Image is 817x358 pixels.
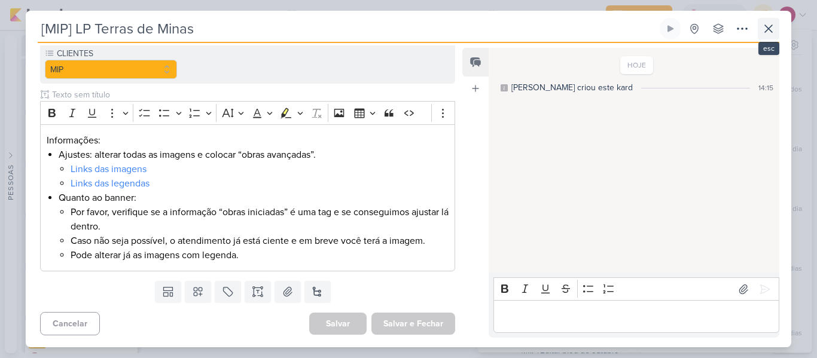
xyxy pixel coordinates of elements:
div: esc [758,42,779,55]
a: Links das legendas [71,178,150,189]
button: Cancelar [40,312,100,335]
li: Ajustes: alterar todas as imagens e colocar “obras avançadas”. [59,148,449,191]
div: Ligar relógio [666,24,675,33]
div: Editor editing area: main [40,124,455,272]
div: Este log é visível à todos no kard [501,84,508,91]
div: Laís criou este kard [511,81,633,94]
li: Quanto ao banner: [59,191,449,262]
input: Kard Sem Título [38,18,657,39]
div: Editor editing area: main [493,300,779,333]
div: 14:15 [758,82,773,93]
div: Editor toolbar [493,277,779,301]
li: Por favor, verifique se a informação “obras iniciadas” é uma tag e se conseguimos ajustar lá dentro. [71,205,449,234]
p: Informações: [47,133,449,148]
li: Pode alterar já as imagens com legenda. [71,248,449,262]
input: Texto sem título [50,88,455,101]
button: MIP [45,60,177,79]
label: CLIENTES [56,47,177,60]
li: Caso não seja possível, o atendimento já está ciente e em breve você terá a imagem. [71,234,449,248]
a: Links das imagens [71,163,147,175]
div: Editor toolbar [40,101,455,124]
